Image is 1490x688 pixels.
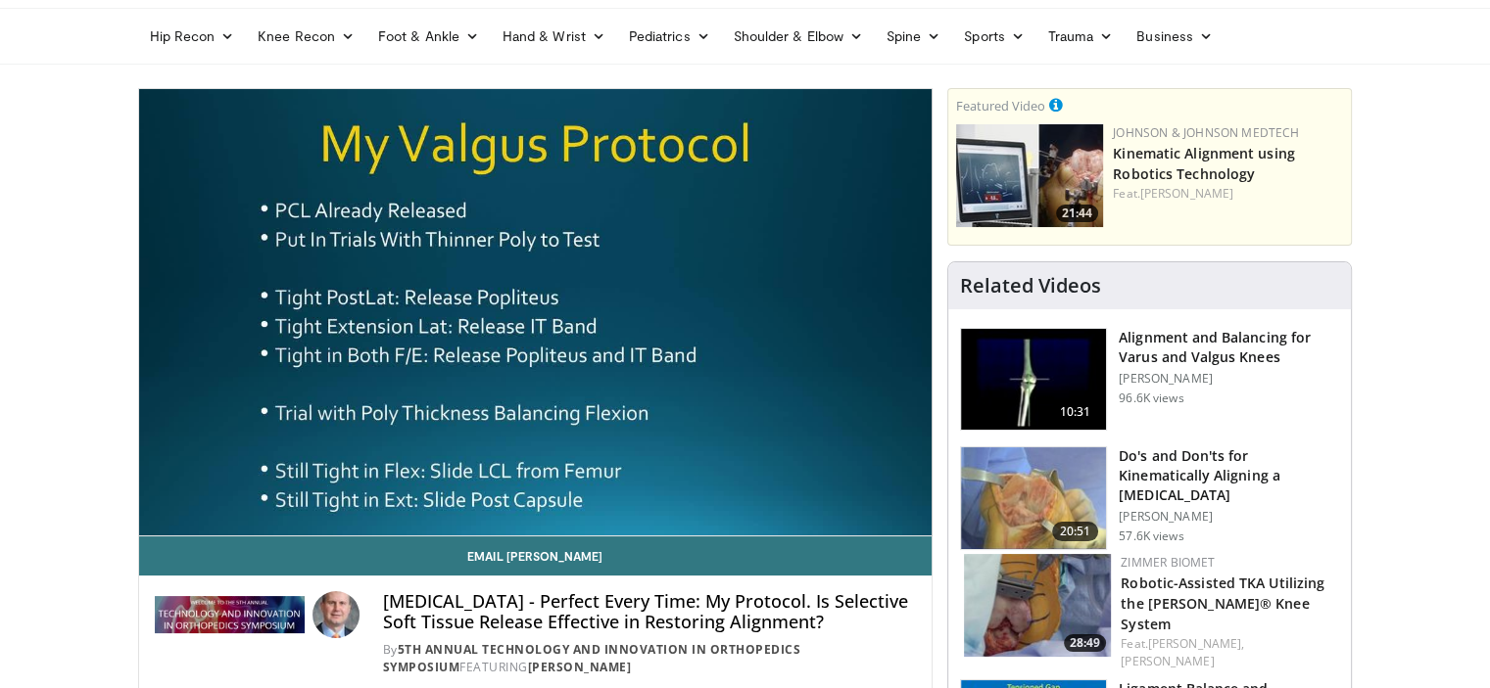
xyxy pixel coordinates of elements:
[138,17,247,56] a: Hip Recon
[1036,17,1126,56] a: Trauma
[1113,144,1295,183] a: Kinematic Alignment using Robotics Technology
[960,328,1339,432] a: 10:31 Alignment and Balancing for Varus and Valgus Knees [PERSON_NAME] 96.6K views
[1121,653,1214,669] a: [PERSON_NAME]
[1121,635,1335,670] div: Feat.
[528,659,632,675] a: [PERSON_NAME]
[1148,635,1244,652] a: [PERSON_NAME],
[1119,446,1339,505] h3: Do's and Don'ts for Kinematically Aligning a [MEDICAL_DATA]
[139,89,933,536] video-js: Video Player
[366,17,491,56] a: Foot & Ankle
[383,641,801,675] a: 5th Annual Technology and Innovation in Orthopedics Symposium
[491,17,617,56] a: Hand & Wrist
[312,591,360,638] img: Avatar
[1113,185,1343,203] div: Feat.
[1119,528,1183,544] p: 57.6K views
[383,591,916,633] h4: [MEDICAL_DATA] - Perfect Every Time: My Protocol. Is Selective Soft Tissue Release Effective in R...
[1119,509,1339,525] p: [PERSON_NAME]
[961,447,1106,549] img: howell_knee_1.png.150x105_q85_crop-smart_upscale.jpg
[722,17,875,56] a: Shoulder & Elbow
[1052,402,1099,422] span: 10:31
[383,641,916,676] div: By FEATURING
[1119,390,1183,406] p: 96.6K views
[1113,124,1299,141] a: Johnson & Johnson MedTech
[139,536,933,575] a: Email [PERSON_NAME]
[155,591,305,638] img: 5th Annual Technology and Innovation in Orthopedics Symposium
[956,97,1045,115] small: Featured Video
[1125,17,1225,56] a: Business
[1052,522,1099,541] span: 20:51
[964,554,1111,657] img: 8628d054-67c0-4db7-8e0b-9013710d5e10.150x105_q85_crop-smart_upscale.jpg
[1119,328,1339,367] h3: Alignment and Balancing for Varus and Valgus Knees
[1064,634,1106,652] span: 28:49
[964,554,1111,657] a: 28:49
[956,124,1103,227] a: 21:44
[960,446,1339,550] a: 20:51 Do's and Don'ts for Kinematically Aligning a [MEDICAL_DATA] [PERSON_NAME] 57.6K views
[960,274,1101,298] h4: Related Videos
[956,124,1103,227] img: 85482610-0380-4aae-aa4a-4a9be0c1a4f1.150x105_q85_crop-smart_upscale.jpg
[952,17,1036,56] a: Sports
[246,17,366,56] a: Knee Recon
[1056,205,1098,222] span: 21:44
[1121,573,1324,633] a: Robotic-Assisted TKA Utilizing the [PERSON_NAME]® Knee System
[1119,371,1339,387] p: [PERSON_NAME]
[617,17,722,56] a: Pediatrics
[1121,554,1215,571] a: Zimmer Biomet
[875,17,952,56] a: Spine
[961,329,1106,431] img: 38523_0000_3.png.150x105_q85_crop-smart_upscale.jpg
[1140,185,1233,202] a: [PERSON_NAME]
